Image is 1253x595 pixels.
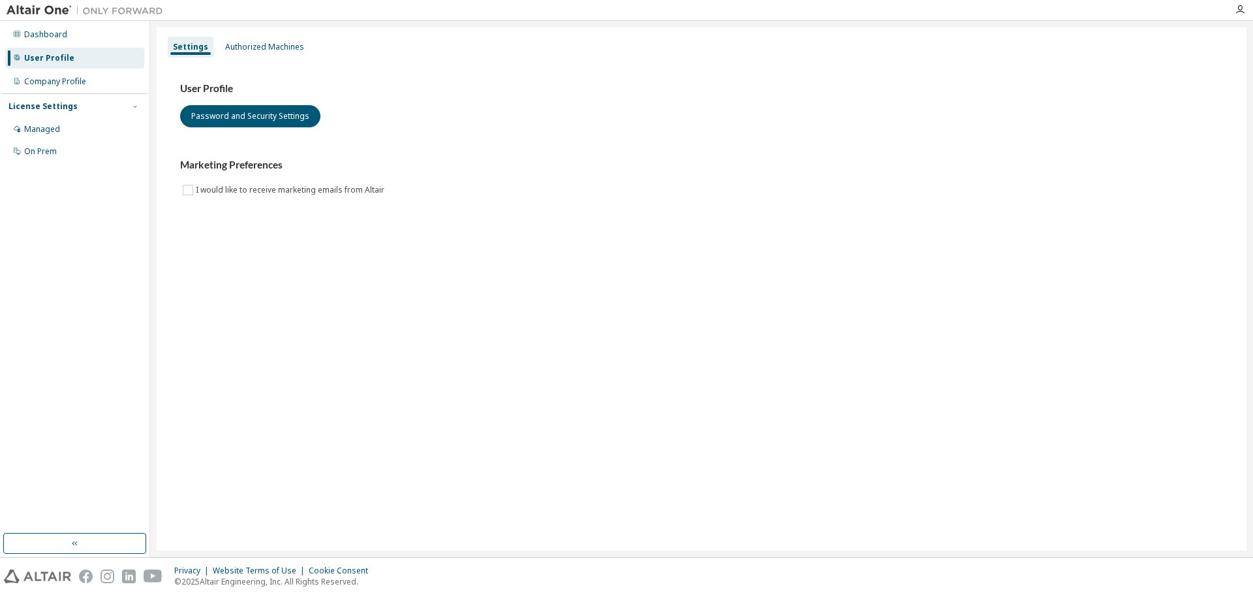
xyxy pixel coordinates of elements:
div: Dashboard [24,29,67,40]
img: altair_logo.svg [4,570,71,583]
div: Managed [24,124,60,135]
img: youtube.svg [144,570,162,583]
div: On Prem [24,146,57,157]
div: License Settings [8,101,78,112]
div: Authorized Machines [225,42,304,52]
p: © 2025 Altair Engineering, Inc. All Rights Reserved. [174,576,376,587]
label: I would like to receive marketing emails from Altair [196,182,387,198]
h3: User Profile [180,82,1223,95]
h3: Marketing Preferences [180,159,1223,172]
div: Cookie Consent [309,566,376,576]
img: linkedin.svg [122,570,136,583]
img: Altair One [7,4,170,17]
div: Website Terms of Use [213,566,309,576]
div: Privacy [174,566,213,576]
div: Company Profile [24,76,86,87]
button: Password and Security Settings [180,105,320,127]
div: Settings [173,42,208,52]
img: facebook.svg [79,570,93,583]
div: User Profile [24,53,74,63]
img: instagram.svg [101,570,114,583]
